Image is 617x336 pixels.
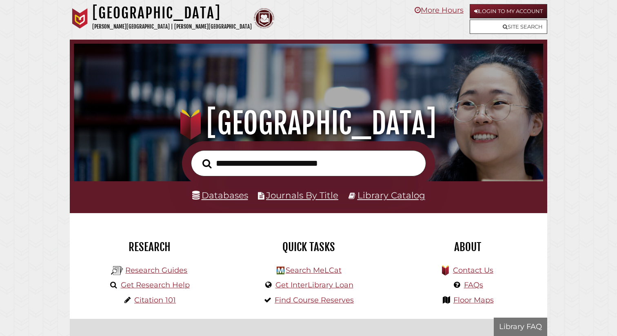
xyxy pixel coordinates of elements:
[125,266,187,275] a: Research Guides
[235,240,382,254] h2: Quick Tasks
[76,240,223,254] h2: Research
[394,240,541,254] h2: About
[83,105,534,141] h1: [GEOGRAPHIC_DATA]
[275,280,353,289] a: Get InterLibrary Loan
[202,158,211,168] i: Search
[92,4,252,22] h1: [GEOGRAPHIC_DATA]
[464,280,483,289] a: FAQs
[470,20,547,34] a: Site Search
[275,296,354,305] a: Find Course Reserves
[192,190,248,200] a: Databases
[92,22,252,31] p: [PERSON_NAME][GEOGRAPHIC_DATA] | [PERSON_NAME][GEOGRAPHIC_DATA]
[121,280,190,289] a: Get Research Help
[415,6,464,15] a: More Hours
[453,266,493,275] a: Contact Us
[134,296,176,305] a: Citation 101
[111,265,123,277] img: Hekman Library Logo
[286,266,342,275] a: Search MeLCat
[470,4,547,18] a: Login to My Account
[357,190,425,200] a: Library Catalog
[254,8,274,29] img: Calvin Theological Seminary
[277,267,284,274] img: Hekman Library Logo
[453,296,494,305] a: Floor Maps
[198,157,215,171] button: Search
[70,8,90,29] img: Calvin University
[266,190,338,200] a: Journals By Title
